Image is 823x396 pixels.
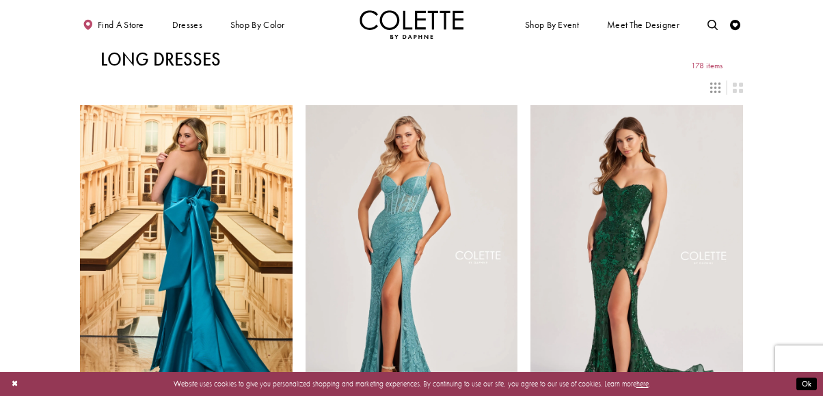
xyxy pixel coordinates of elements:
div: Layout Controls [74,76,749,98]
span: Shop by color [228,10,287,39]
span: Shop By Event [522,10,581,39]
span: Find a store [98,20,144,30]
span: Switch layout to 3 columns [710,83,720,93]
span: 178 items [691,61,723,70]
img: Colette by Daphne [360,10,463,39]
a: Meet the designer [604,10,682,39]
span: Shop By Event [525,20,579,30]
a: Find a store [80,10,146,39]
span: Meet the designer [607,20,679,30]
a: here [636,379,649,388]
button: Close Dialog [6,375,23,393]
span: Dresses [170,10,205,39]
h1: Long Dresses [100,49,221,70]
span: Dresses [172,20,202,30]
span: Shop by color [230,20,285,30]
span: Switch layout to 2 columns [733,83,743,93]
a: Check Wishlist [727,10,743,39]
a: Visit Home Page [360,10,463,39]
button: Submit Dialog [796,378,817,391]
p: Website uses cookies to give you personalized shopping and marketing experiences. By continuing t... [75,377,748,391]
a: Toggle search [705,10,720,39]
